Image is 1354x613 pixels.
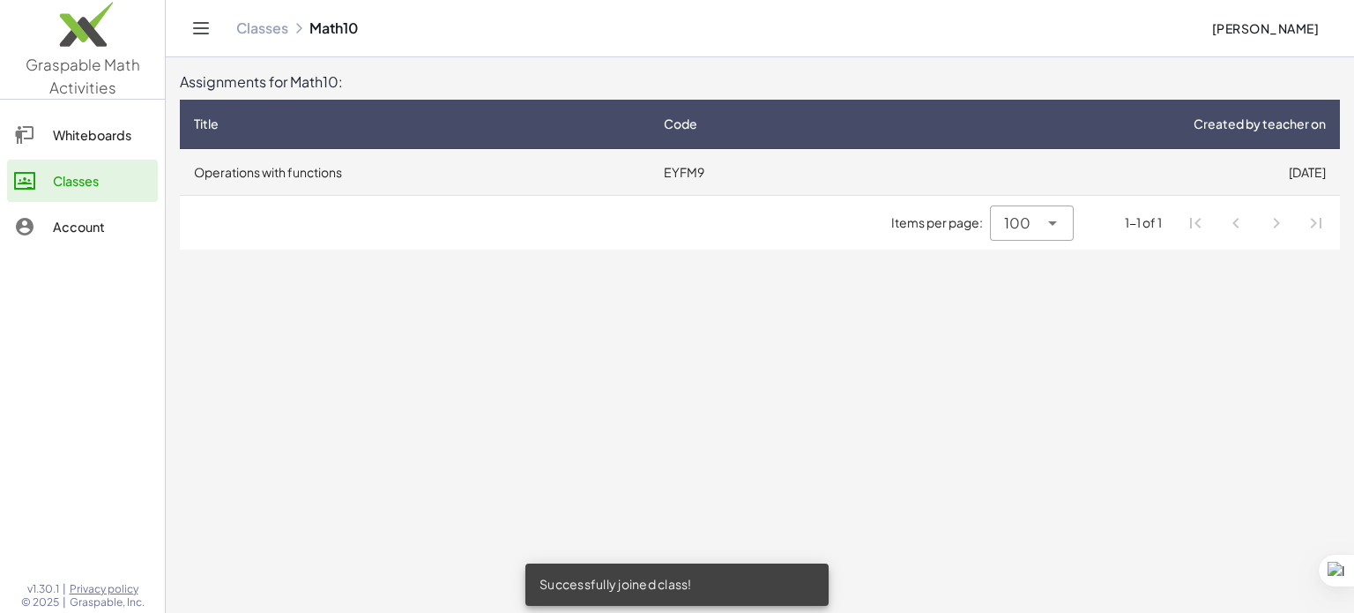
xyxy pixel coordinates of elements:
div: Whiteboards [53,124,151,146]
span: Graspable Math Activities [26,55,140,97]
span: | [63,582,66,596]
div: Account [53,216,151,237]
a: Whiteboards [7,114,158,156]
span: | [63,595,66,609]
span: 100 [1004,213,1030,234]
nav: Pagination Navigation [1176,203,1336,243]
span: Items per page: [891,213,990,232]
a: Classes [7,160,158,202]
div: Successfully joined class! [525,564,829,606]
td: Operations with functions [180,149,650,195]
td: [DATE] [863,149,1340,195]
span: © 2025 [21,595,59,609]
a: Classes [236,19,288,37]
button: [PERSON_NAME] [1197,12,1333,44]
span: Title [194,115,219,133]
div: Classes [53,170,151,191]
td: EYFM9 [650,149,863,195]
span: v1.30.1 [27,582,59,596]
span: Code [664,115,697,133]
a: Account [7,206,158,248]
span: Graspable, Inc. [70,595,145,609]
a: Privacy policy [70,582,145,596]
span: [PERSON_NAME] [1211,20,1319,36]
button: Toggle navigation [187,14,215,42]
div: Assignments for Math10: [180,71,1340,93]
div: 1-1 of 1 [1125,213,1162,232]
span: Created by teacher on [1194,115,1326,133]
